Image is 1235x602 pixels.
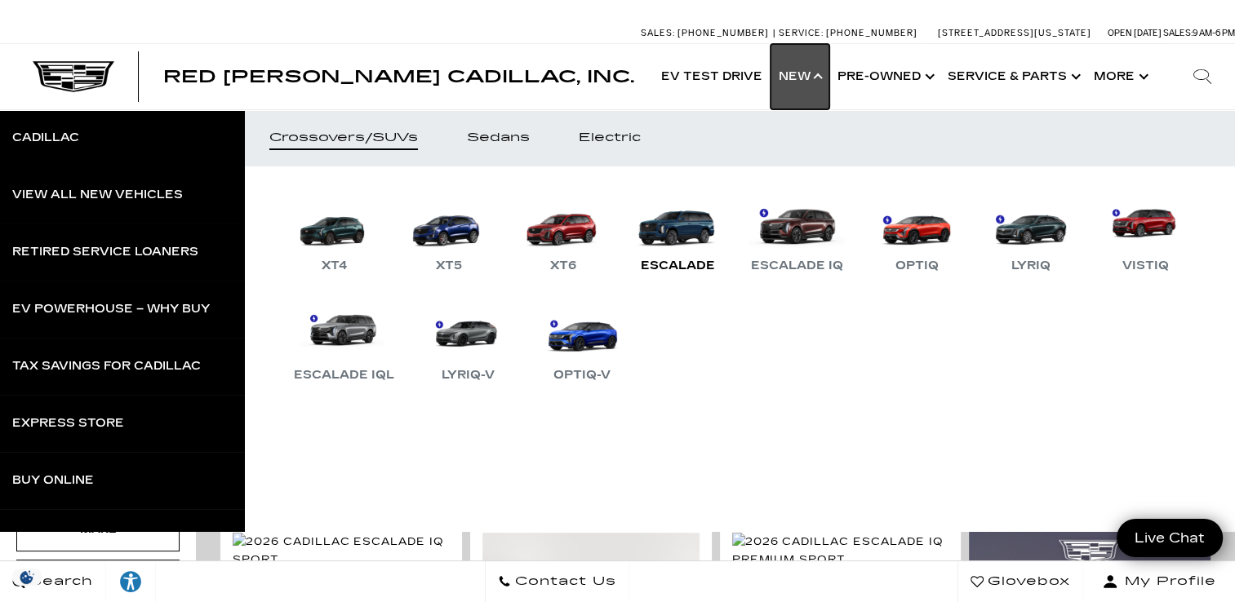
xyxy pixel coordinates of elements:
[12,361,201,372] div: Tax Savings for Cadillac
[12,132,79,144] div: Cadillac
[743,256,851,276] div: Escalade IQ
[1126,529,1213,547] span: Live Chat
[1118,570,1216,593] span: My Profile
[12,475,94,486] div: Buy Online
[233,533,450,569] img: 2026 Cadillac ESCALADE IQ Sport
[779,28,824,38] span: Service:
[467,132,530,144] div: Sedans
[8,569,46,586] img: Opt-Out Icon
[1108,28,1162,38] span: Open [DATE]
[286,191,384,276] a: XT4
[12,246,198,258] div: Retired Service Loaners
[545,365,619,385] div: OPTIQ-V
[771,44,829,109] a: New
[514,191,612,276] a: XT6
[286,300,402,385] a: Escalade IQL
[12,189,183,201] div: View All New Vehicles
[887,256,947,276] div: OPTIQ
[428,256,470,276] div: XT5
[677,28,769,38] span: [PHONE_NUMBER]
[1086,44,1153,109] button: More
[1117,519,1223,557] a: Live Chat
[106,569,155,594] div: Explore your accessibility options
[25,570,93,593] span: Search
[1193,28,1235,38] span: 9 AM-6 PM
[12,303,210,315] div: EV Powerhouse – Why Buy
[313,256,356,276] div: XT4
[419,300,517,385] a: LYRIQ-V
[868,191,966,276] a: OPTIQ
[269,132,418,144] div: Crossovers/SUVs
[442,109,554,166] a: Sedans
[1114,256,1177,276] div: VISTIQ
[743,191,851,276] a: Escalade IQ
[286,365,402,385] div: Escalade IQL
[938,28,1091,38] a: [STREET_ADDRESS][US_STATE]
[957,561,1083,602] a: Glovebox
[1096,191,1194,276] a: VISTIQ
[641,28,675,38] span: Sales:
[773,29,922,38] a: Service: [PHONE_NUMBER]
[33,61,114,92] img: Cadillac Dark Logo with Cadillac White Text
[940,44,1086,109] a: Service & Parts
[163,69,634,85] a: Red [PERSON_NAME] Cadillac, Inc.
[653,44,771,109] a: EV Test Drive
[984,570,1070,593] span: Glovebox
[533,300,631,385] a: OPTIQ-V
[732,533,949,569] img: 2026 Cadillac ESCALADE IQ Premium Sport
[554,109,665,166] a: Electric
[629,191,726,276] a: Escalade
[400,191,498,276] a: XT5
[829,44,940,109] a: Pre-Owned
[826,28,917,38] span: [PHONE_NUMBER]
[579,132,641,144] div: Electric
[163,67,634,86] span: Red [PERSON_NAME] Cadillac, Inc.
[982,191,1080,276] a: LYRIQ
[641,29,773,38] a: Sales: [PHONE_NUMBER]
[633,256,723,276] div: Escalade
[8,569,46,586] section: Click to Open Cookie Consent Modal
[1083,561,1235,602] button: Open user profile menu
[1163,28,1193,38] span: Sales:
[106,561,156,602] a: Explore your accessibility options
[245,109,442,166] a: Crossovers/SUVs
[485,561,629,602] a: Contact Us
[511,570,616,593] span: Contact Us
[433,365,503,385] div: LYRIQ-V
[1003,256,1059,276] div: LYRIQ
[542,256,584,276] div: XT6
[12,418,124,429] div: Express Store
